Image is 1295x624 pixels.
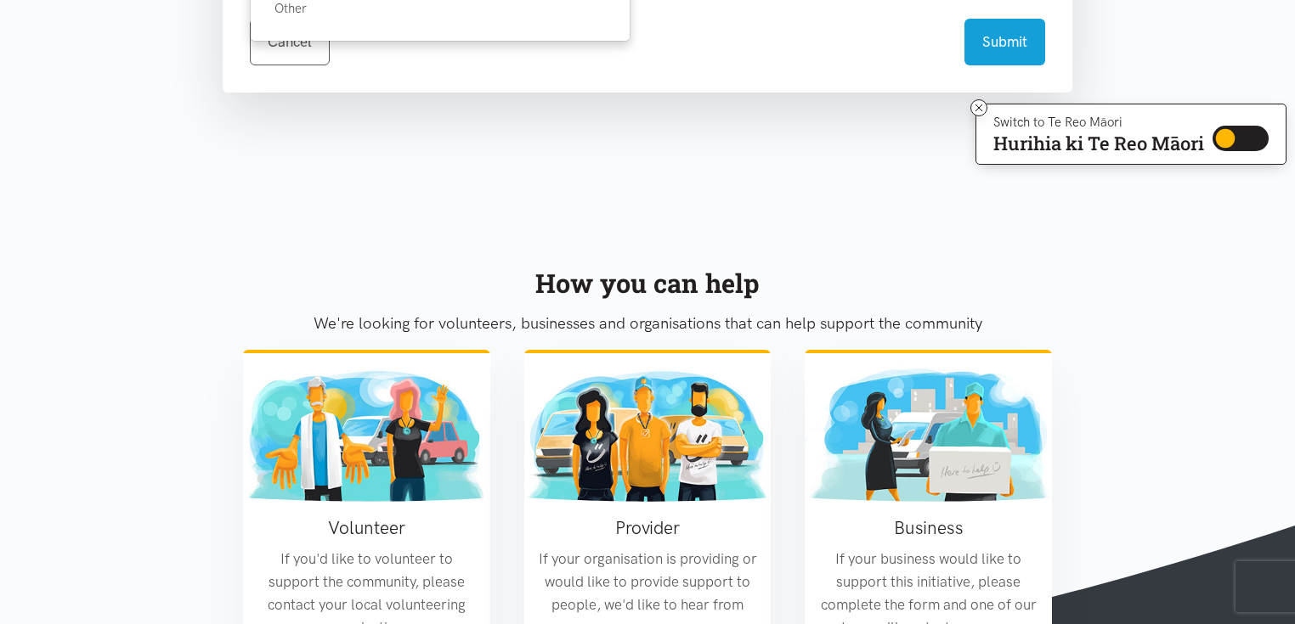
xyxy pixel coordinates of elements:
h3: Provider [538,515,758,540]
a: Cancel [250,19,330,65]
p: Switch to Te Reo Māori [993,117,1204,127]
p: We're looking for volunteers, businesses and organisations that can help support the community [243,311,1052,336]
h3: Volunteer [257,515,477,540]
div: How you can help [243,262,1052,304]
h3: Business [818,515,1038,540]
p: Hurihia ki Te Reo Māori [993,136,1204,151]
button: Submit [964,19,1045,65]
